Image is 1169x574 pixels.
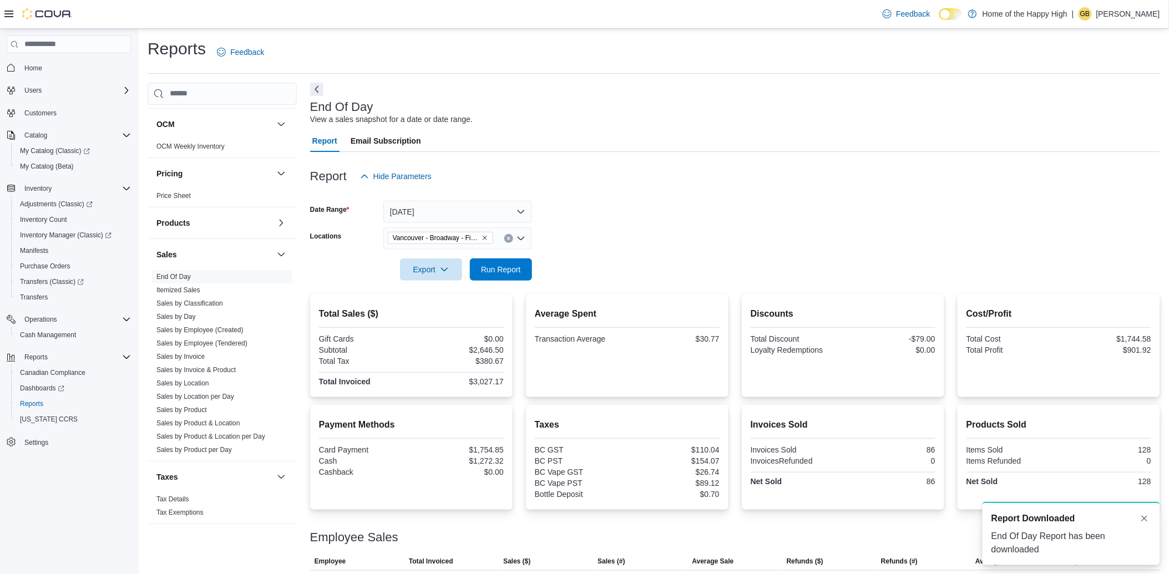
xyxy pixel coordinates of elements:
[16,382,131,395] span: Dashboards
[16,366,90,379] a: Canadian Compliance
[11,412,135,427] button: [US_STATE] CCRS
[16,275,131,288] span: Transfers (Classic)
[315,557,346,566] span: Employee
[1061,477,1151,486] div: 128
[16,160,78,173] a: My Catalog (Beta)
[11,327,135,343] button: Cash Management
[156,352,205,361] span: Sales by Invoice
[312,130,337,152] span: Report
[319,377,371,386] strong: Total Invoiced
[156,119,175,130] h3: OCM
[16,244,53,257] a: Manifests
[319,334,409,343] div: Gift Cards
[16,197,97,211] a: Adjustments (Classic)
[1061,456,1151,465] div: 0
[20,399,43,408] span: Reports
[16,397,48,410] a: Reports
[156,419,240,427] a: Sales by Product & Location
[156,508,204,517] span: Tax Exemptions
[20,435,131,449] span: Settings
[535,490,625,499] div: Bottle Deposit
[20,246,48,255] span: Manifests
[319,468,409,476] div: Cashback
[310,83,323,96] button: Next
[156,273,191,281] a: End Of Day
[156,366,236,374] a: Sales by Invoice & Product
[156,142,225,151] span: OCM Weekly Inventory
[148,140,297,158] div: OCM
[20,84,46,97] button: Users
[24,315,57,324] span: Operations
[535,307,720,321] h2: Average Spent
[383,201,532,223] button: [DATE]
[751,477,782,486] strong: Net Sold
[156,339,247,347] a: Sales by Employee (Tendered)
[966,346,1057,354] div: Total Profit
[24,86,42,95] span: Users
[156,471,272,482] button: Taxes
[787,557,823,566] span: Refunds ($)
[20,384,64,393] span: Dashboards
[409,557,453,566] span: Total Invoiced
[598,557,625,566] span: Sales (#)
[504,234,513,243] button: Clear input
[310,205,350,214] label: Date Range
[2,128,135,143] button: Catalog
[156,405,207,414] span: Sales by Product
[310,232,342,241] label: Locations
[156,432,265,441] span: Sales by Product & Location per Day
[156,299,223,307] a: Sales by Classification
[2,105,135,121] button: Customers
[24,353,48,362] span: Reports
[1061,346,1151,354] div: $901.92
[20,129,52,142] button: Catalog
[230,47,264,58] span: Feedback
[319,445,409,454] div: Card Payment
[400,258,462,281] button: Export
[966,445,1057,454] div: Items Sold
[413,377,504,386] div: $3,027.17
[1080,7,1090,21] span: GB
[966,456,1057,465] div: Items Refunded
[373,171,432,182] span: Hide Parameters
[1138,512,1151,525] button: Dismiss toast
[983,7,1067,21] p: Home of the Happy High
[212,41,269,63] a: Feedback
[407,258,456,281] span: Export
[11,365,135,380] button: Canadian Compliance
[413,346,504,354] div: $2,646.50
[275,470,288,484] button: Taxes
[966,418,1151,431] h2: Products Sold
[413,468,504,476] div: $0.00
[535,445,625,454] div: BC GST
[20,313,62,326] button: Operations
[20,182,56,195] button: Inventory
[751,418,935,431] h2: Invoices Sold
[11,396,135,412] button: Reports
[629,479,720,487] div: $89.12
[413,445,504,454] div: $1,754.85
[629,456,720,465] div: $154.07
[629,468,720,476] div: $26.74
[156,217,272,228] button: Products
[148,492,297,524] div: Taxes
[156,326,244,334] span: Sales by Employee (Created)
[16,413,131,426] span: Washington CCRS
[156,445,232,454] span: Sales by Product per Day
[629,445,720,454] div: $110.04
[20,200,93,209] span: Adjustments (Classic)
[22,8,72,19] img: Cova
[148,189,297,207] div: Pricing
[16,413,82,426] a: [US_STATE] CCRS
[845,346,935,354] div: $0.00
[24,109,57,118] span: Customers
[845,445,935,454] div: 86
[535,334,625,343] div: Transaction Average
[939,8,963,20] input: Dark Mode
[20,262,70,271] span: Purchase Orders
[16,291,52,304] a: Transfers
[156,471,178,482] h3: Taxes
[751,346,841,354] div: Loyalty Redemptions
[11,227,135,243] a: Inventory Manager (Classic)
